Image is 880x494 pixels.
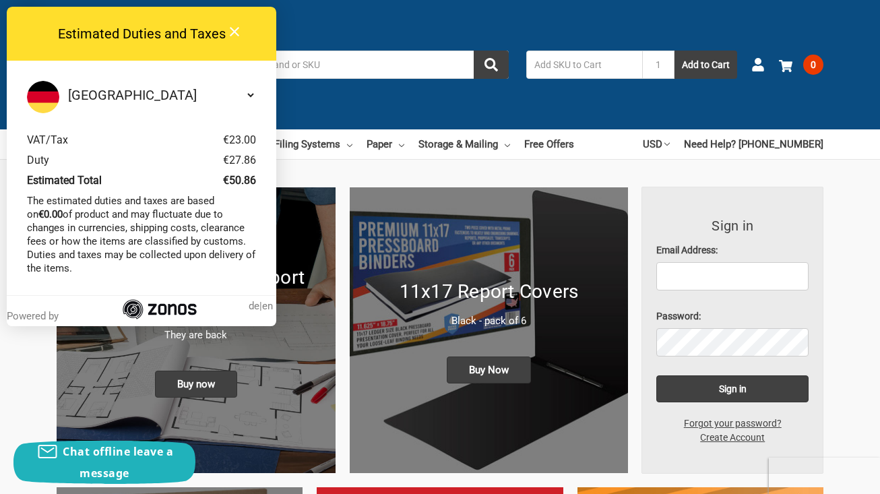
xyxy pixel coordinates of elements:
a: New 11x17 Pressboard Binders 11x17 Pressboard Report Covers They are back Buy now [57,187,336,473]
p: Black - pack of 6 [364,313,615,329]
span: Buy now [155,371,237,398]
button: Add to Cart [674,51,737,79]
div: €50.86 [223,174,256,187]
a: Forgot your password? [677,416,789,431]
h3: Sign in [656,216,809,236]
div: Powered by [7,309,64,323]
span: Buy Now [447,357,531,383]
a: Storage & Mailing [418,129,510,159]
div: Duty [27,154,142,167]
label: Email Address: [656,243,809,257]
a: Free Offers [524,129,574,159]
input: Search by keyword, brand or SKU [172,51,509,79]
span: de [249,300,259,312]
span: 0 [803,55,823,75]
h1: 11x17 Report Covers [364,278,615,306]
iframe: Google Customer Reviews [769,458,880,494]
a: 0 [779,47,823,82]
span: | [249,299,273,313]
p: They are back [71,328,321,343]
div: €27.86 [223,154,256,167]
input: Add SKU to Cart [526,51,642,79]
div: Estimated Duties and Taxes [7,7,276,61]
a: Paper [367,129,404,159]
a: 11x17 Report Covers 11x17 Report Covers Black - pack of 6 Buy Now [350,187,629,473]
img: Flag of Germany [27,81,59,113]
span: Chat offline leave a message [63,444,173,481]
select: Select your country [65,81,256,109]
label: Password: [656,309,809,323]
input: Sign in [656,375,809,402]
img: 11x17 Report Covers [350,187,629,473]
a: Filing Systems [274,129,352,159]
div: Estimated Total [27,174,142,187]
div: VAT/Tax [27,133,142,147]
div: €23.00 [223,133,256,147]
button: Chat offline leave a message [13,441,195,484]
b: €0.00 [38,208,63,220]
span: en [262,300,273,312]
a: USD [643,129,670,159]
p: The estimated duties and taxes are based on of product and may fluctuate due to changes in curren... [27,194,256,275]
a: Need Help? [PHONE_NUMBER] [684,129,823,159]
a: Create Account [693,431,772,445]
